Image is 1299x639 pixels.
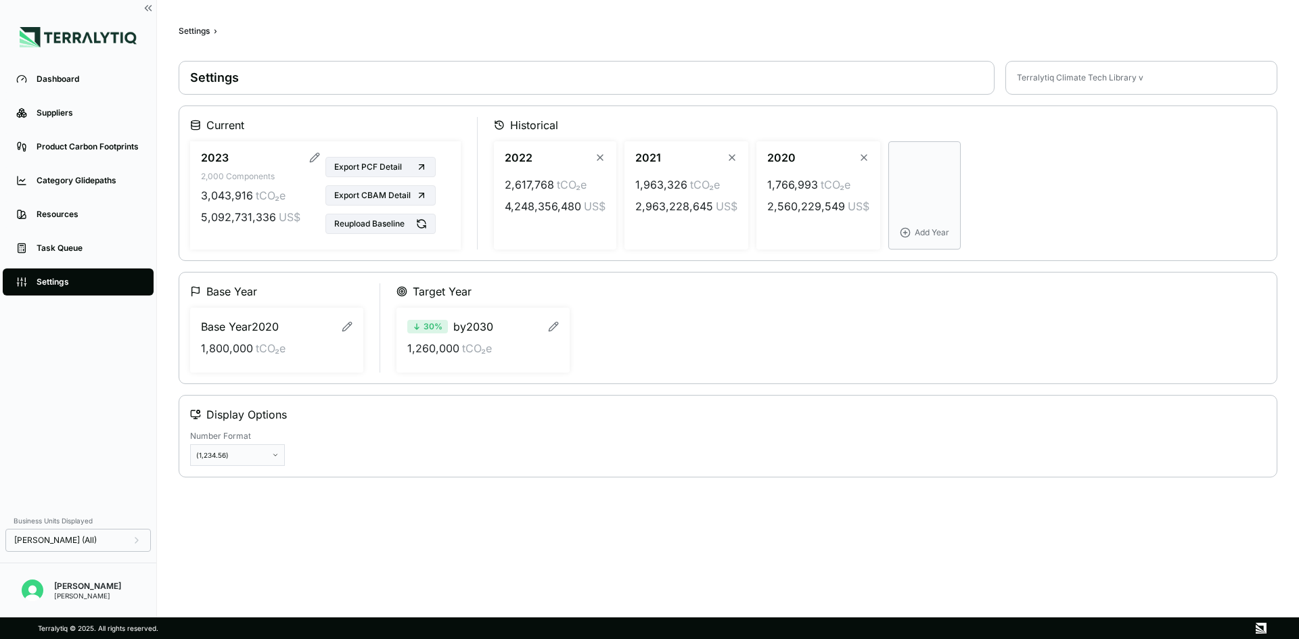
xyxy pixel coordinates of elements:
[767,176,818,193] span: 1,766,993
[20,27,137,47] img: Logo
[635,198,713,214] span: 2,963,228,645
[635,149,661,166] span: 2021
[37,277,140,287] div: Settings
[190,444,285,466] button: (1,234.56)
[37,74,140,85] div: Dashboard
[334,190,411,201] span: Export CBAM Detail
[584,198,606,214] span: US$
[190,431,285,442] label: Number Format
[424,321,442,332] span: 30 %
[256,187,286,204] span: tCO₂e
[190,70,983,86] h1: Settings
[37,209,140,220] div: Resources
[5,513,151,529] div: Business Units Displayed
[14,535,97,546] span: [PERSON_NAME] (All)
[915,227,949,238] span: Add Year
[557,176,587,193] span: tCO₂e
[37,108,140,118] div: Suppliers
[505,176,554,193] span: 2,617,768
[54,592,121,600] div: [PERSON_NAME]
[37,141,140,152] div: Product Carbon Footprints
[462,340,492,356] span: tCO₂e
[635,176,687,193] span: 1,963,326
[179,26,210,37] div: Settings
[201,187,253,204] span: 3,043,916
[37,175,140,186] div: Category Glidepaths
[767,149,796,166] span: 2020
[407,340,459,356] span: 1,260,000
[716,198,737,214] span: US$
[201,209,276,225] span: 5,092,731,336
[510,117,558,133] span: Historical
[334,162,402,172] span: Export PCF Detail
[325,157,436,177] button: Export PCF Detail
[505,149,532,166] span: 2022
[201,318,279,335] span: Base Year 2020
[690,176,720,193] span: tCO₂e
[453,318,493,335] span: by 2030
[767,198,845,214] span: 2,560,229,549
[37,243,140,254] div: Task Queue
[22,579,43,601] img: Mridul Gupta
[505,198,581,214] span: 4,248,356,480
[201,171,320,182] div: 2,000 Components
[325,185,436,206] button: Export CBAM Detail
[206,283,257,300] span: Base Year
[1017,72,1143,83] div: Terralytiq Climate Tech Library v
[325,214,436,234] button: Reupload Baseline
[888,141,961,250] button: Add Year
[848,198,869,214] span: US$
[201,340,253,356] span: 1,800,000
[821,176,850,193] span: tCO₂e
[16,574,49,607] button: Open user button
[206,406,287,423] span: Display Options
[201,149,229,166] span: 2023
[214,26,217,37] span: ›
[256,340,286,356] span: tCO₂e
[413,283,472,300] span: Target Year
[279,209,300,225] span: US$
[206,117,244,133] span: Current
[54,581,121,592] div: [PERSON_NAME]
